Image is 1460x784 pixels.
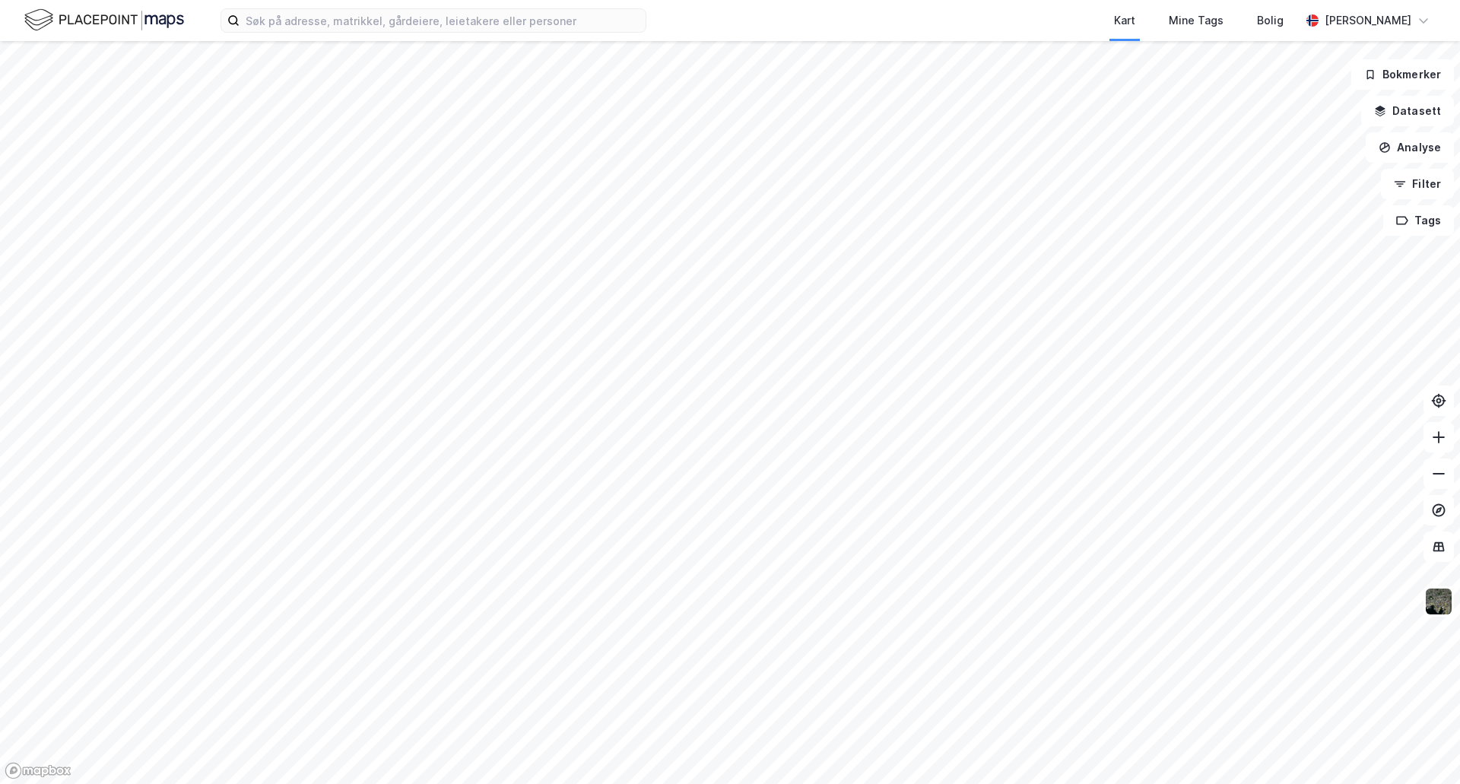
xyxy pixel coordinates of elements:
[1384,711,1460,784] iframe: Chat Widget
[1114,11,1135,30] div: Kart
[5,762,71,779] a: Mapbox homepage
[1381,169,1454,199] button: Filter
[240,9,646,32] input: Søk på adresse, matrikkel, gårdeiere, leietakere eller personer
[1325,11,1411,30] div: [PERSON_NAME]
[1383,205,1454,236] button: Tags
[1361,96,1454,126] button: Datasett
[1366,132,1454,163] button: Analyse
[1169,11,1224,30] div: Mine Tags
[1424,587,1453,616] img: 9k=
[1351,59,1454,90] button: Bokmerker
[24,7,184,33] img: logo.f888ab2527a4732fd821a326f86c7f29.svg
[1257,11,1284,30] div: Bolig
